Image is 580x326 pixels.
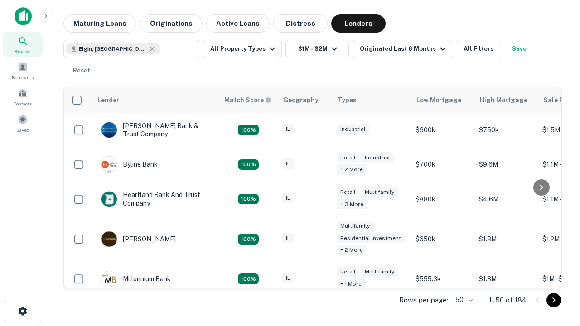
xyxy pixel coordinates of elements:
[411,182,474,216] td: $880k
[337,233,405,244] div: Residential Investment
[283,95,319,105] div: Geography
[474,216,538,262] td: $1.8M
[337,279,365,289] div: + 1 more
[12,74,34,81] span: Borrowers
[101,271,117,287] img: picture
[14,48,31,55] span: Search
[16,126,29,134] span: Saved
[238,159,259,170] div: Matching Properties: 18, hasApolloMatch: undefined
[101,157,117,172] img: picture
[489,295,527,306] p: 1–50 of 184
[416,95,461,105] div: Low Mortgage
[101,122,210,138] div: [PERSON_NAME] Bank & Trust Company
[337,164,367,175] div: + 2 more
[3,111,43,135] a: Saved
[361,187,398,197] div: Multifamily
[411,262,474,296] td: $555.3k
[238,234,259,244] div: Matching Properties: 24, hasApolloMatch: undefined
[411,113,474,147] td: $600k
[282,193,294,203] div: IL
[282,124,294,134] div: IL
[224,95,271,105] div: Capitalize uses an advanced AI algorithm to match your search with the best lender. The match sco...
[238,194,259,205] div: Matching Properties: 19, hasApolloMatch: undefined
[3,85,43,109] a: Contacts
[101,231,176,247] div: [PERSON_NAME]
[224,95,270,105] h6: Match Score
[411,87,474,113] th: Low Mortgage
[14,100,32,107] span: Contacts
[3,58,43,83] a: Borrowers
[337,187,359,197] div: Retail
[278,87,332,113] th: Geography
[505,40,534,58] button: Save your search to get updates of matches that match your search criteria.
[67,62,96,80] button: Reset
[535,254,580,297] iframe: Chat Widget
[101,122,117,138] img: picture
[101,271,171,287] div: Millennium Bank
[273,14,328,33] button: Distress
[282,158,294,169] div: IL
[101,231,117,247] img: picture
[101,156,158,173] div: Byline Bank
[140,14,203,33] button: Originations
[331,14,386,33] button: Lenders
[474,147,538,182] td: $9.6M
[79,45,147,53] span: Elgin, [GEOGRAPHIC_DATA], [GEOGRAPHIC_DATA]
[101,191,210,207] div: Heartland Bank And Trust Company
[3,32,43,57] a: Search
[337,124,369,134] div: Industrial
[353,40,452,58] button: Originated Last 6 Months
[282,233,294,244] div: IL
[546,293,561,307] button: Go to next page
[474,113,538,147] td: $750k
[361,267,398,277] div: Multifamily
[360,43,448,54] div: Originated Last 6 Months
[203,40,282,58] button: All Property Types
[92,87,219,113] th: Lender
[337,221,373,231] div: Multifamily
[399,295,448,306] p: Rows per page:
[456,40,501,58] button: All Filters
[338,95,357,105] div: Types
[206,14,270,33] button: Active Loans
[337,267,359,277] div: Retail
[101,192,117,207] img: picture
[474,182,538,216] td: $4.6M
[282,273,294,283] div: IL
[63,14,136,33] button: Maturing Loans
[361,153,394,163] div: Industrial
[14,7,32,25] img: capitalize-icon.png
[219,87,278,113] th: Capitalize uses an advanced AI algorithm to match your search with the best lender. The match sco...
[337,245,367,255] div: + 2 more
[238,125,259,135] div: Matching Properties: 28, hasApolloMatch: undefined
[238,273,259,284] div: Matching Properties: 16, hasApolloMatch: undefined
[337,199,367,210] div: + 3 more
[332,87,411,113] th: Types
[285,40,349,58] button: $1M - $2M
[474,87,538,113] th: High Mortgage
[411,147,474,182] td: $700k
[480,95,527,105] div: High Mortgage
[411,216,474,262] td: $650k
[452,293,474,307] div: 50
[474,262,538,296] td: $1.8M
[97,95,119,105] div: Lender
[337,153,359,163] div: Retail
